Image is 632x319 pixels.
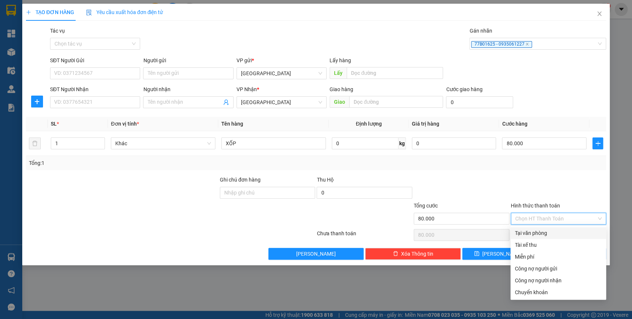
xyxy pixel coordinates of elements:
[3,22,35,27] strong: Trụ sở Công ty
[515,253,602,261] div: Miễn phí
[268,248,364,260] button: [PERSON_NAME]
[51,121,57,127] span: SL
[393,251,398,257] span: delete
[221,121,243,127] span: Tên hàng
[220,177,261,183] label: Ghi chú đơn hàng
[469,28,492,34] label: Gán nhãn
[446,96,513,108] input: Cước giao hàng
[115,138,211,149] span: Khác
[412,137,496,149] input: 0
[525,42,529,46] span: close
[221,137,326,149] input: VD: Bàn, Ghế
[593,140,603,146] span: plus
[462,248,533,260] button: save[PERSON_NAME]
[3,49,103,60] span: [STREET_ADDRESS][PERSON_NAME] An Khê, [GEOGRAPHIC_DATA]
[317,177,333,183] span: Thu Hộ
[330,67,347,79] span: Lấy
[414,203,438,209] span: Tổng cước
[482,250,522,258] span: [PERSON_NAME]
[86,9,163,15] span: Yêu cầu xuất hóa đơn điện tử
[24,12,87,19] strong: VẬN TẢI Ô TÔ KIM LIÊN
[31,96,43,107] button: plus
[236,86,257,92] span: VP Nhận
[592,137,603,149] button: plus
[50,28,65,34] label: Tác vụ
[511,203,560,209] label: Hình thức thanh toán
[3,29,101,40] span: [GEOGRAPHIC_DATA], P. [GEOGRAPHIC_DATA], [GEOGRAPHIC_DATA]
[50,56,140,64] div: SĐT Người Gửi
[330,57,351,63] span: Lấy hàng
[50,85,140,93] div: SĐT Người Nhận
[34,4,77,11] strong: CÔNG TY TNHH
[330,86,353,92] span: Giao hàng
[474,251,479,257] span: save
[29,137,41,149] button: delete
[515,288,602,296] div: Chuyển khoản
[111,121,139,127] span: Đơn vị tính
[589,4,610,24] button: Close
[446,86,482,92] label: Cước giao hàng
[365,248,461,260] button: deleteXóa Thông tin
[296,250,336,258] span: [PERSON_NAME]
[347,67,443,79] input: Dọc đường
[356,121,382,127] span: Định lượng
[510,263,606,275] div: Cước gửi hàng sẽ được ghi vào công nợ của người gửi
[510,275,606,286] div: Cước gửi hàng sẽ được ghi vào công nợ của người nhận
[502,121,527,127] span: Cước hàng
[398,137,406,149] span: kg
[86,10,92,16] img: icon
[26,9,74,15] span: TẠO ĐƠN HÀNG
[143,56,233,64] div: Người gửi
[26,10,31,15] span: plus
[3,43,107,48] strong: Văn phòng đại diện – CN [GEOGRAPHIC_DATA]
[223,99,229,105] span: user-add
[515,241,602,249] div: Tài xế thu
[32,99,43,104] span: plus
[515,265,602,273] div: Công nợ người gửi
[3,49,20,55] strong: Địa chỉ:
[349,96,443,108] input: Dọc đường
[515,229,602,237] div: Tại văn phòng
[220,187,315,199] input: Ghi chú đơn hàng
[236,56,327,64] div: VP gửi
[471,41,532,48] span: 77B01625 - 0935061227
[412,121,439,127] span: Giá trị hàng
[596,11,602,17] span: close
[401,250,433,258] span: Xóa Thông tin
[3,29,20,34] strong: Địa chỉ:
[241,68,322,79] span: Bình Định
[241,97,322,108] span: Đà Nẵng
[515,276,602,285] div: Công nợ người nhận
[330,96,349,108] span: Giao
[29,159,244,167] div: Tổng: 1
[143,85,233,93] div: Người nhận
[316,229,413,242] div: Chưa thanh toán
